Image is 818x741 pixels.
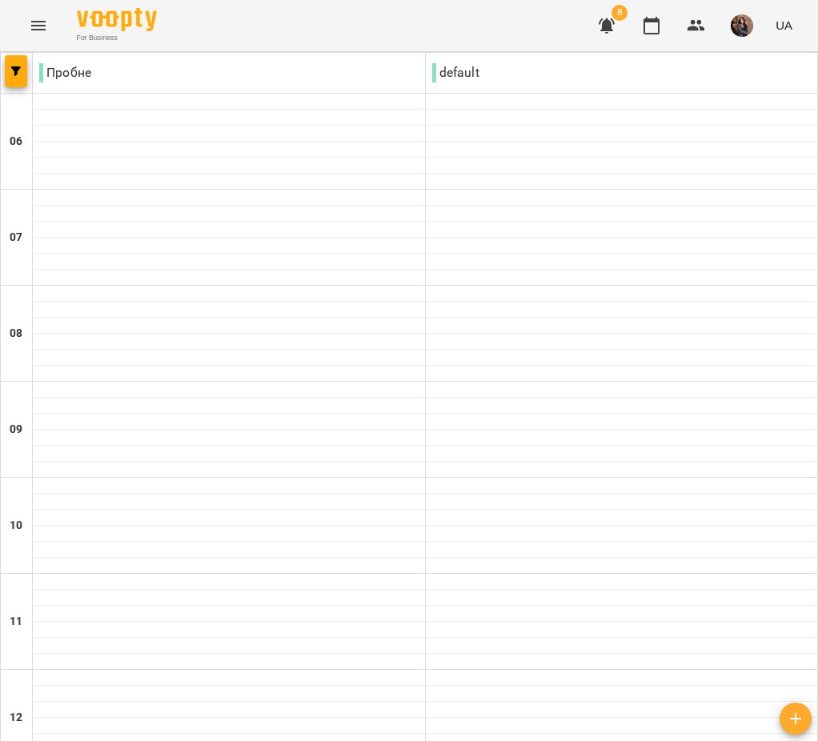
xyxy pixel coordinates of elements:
[19,6,58,45] button: Menu
[611,5,628,21] span: 8
[432,63,479,82] p: default
[10,325,22,342] h6: 08
[731,14,753,37] img: 6c17d95c07e6703404428ddbc75e5e60.jpg
[39,63,91,82] p: Пробне
[10,133,22,150] h6: 06
[780,703,812,735] button: Створити урок
[77,33,157,43] span: For Business
[10,613,22,631] h6: 11
[10,229,22,246] h6: 07
[10,517,22,535] h6: 10
[77,8,157,31] img: Voopty Logo
[10,421,22,439] h6: 09
[776,17,792,34] span: UA
[10,709,22,727] h6: 12
[769,10,799,40] button: UA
